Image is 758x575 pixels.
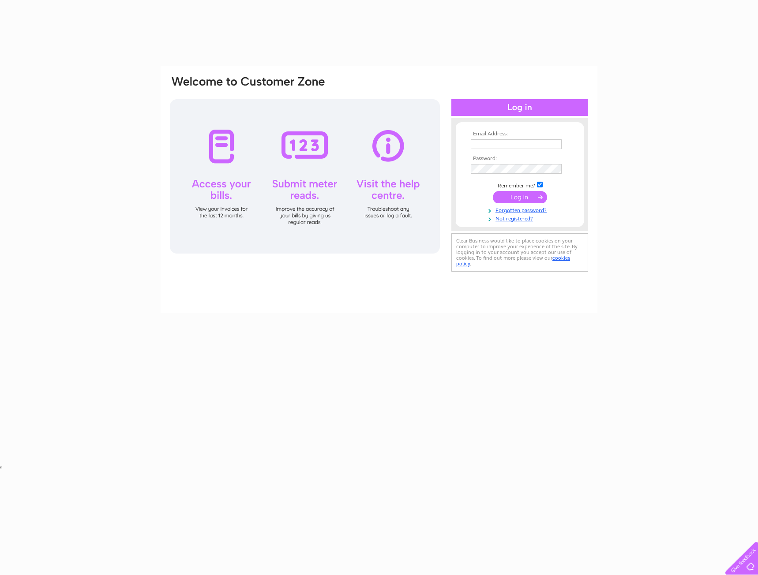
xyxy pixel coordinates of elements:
a: Forgotten password? [471,205,571,214]
th: Email Address: [469,131,571,137]
input: Submit [493,191,547,203]
div: Clear Business would like to place cookies on your computer to improve your experience of the sit... [451,233,588,272]
td: Remember me? [469,180,571,189]
a: cookies policy [456,255,570,267]
a: Not registered? [471,214,571,222]
th: Password: [469,156,571,162]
